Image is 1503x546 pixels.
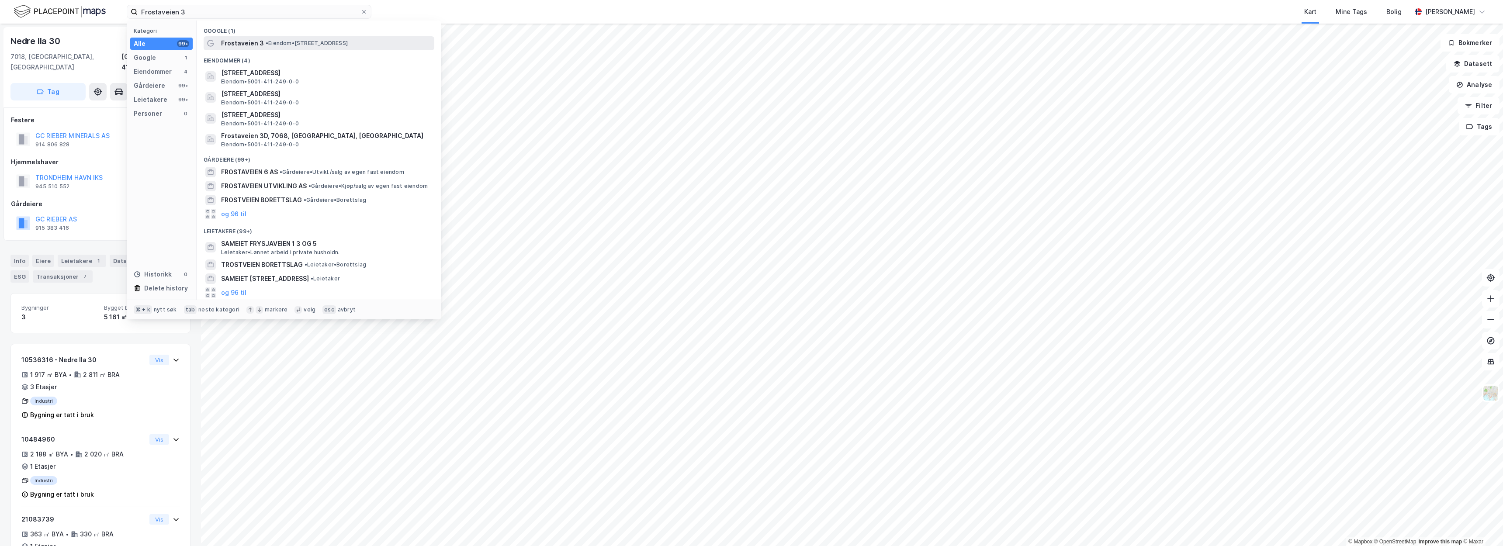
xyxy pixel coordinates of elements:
div: Bolig [1386,7,1402,17]
div: 2 811 ㎡ BRA [83,370,120,380]
button: Bokmerker [1441,34,1500,52]
span: Bygninger [21,304,97,311]
div: Datasett [110,255,142,267]
button: og 96 til [221,209,246,219]
span: SAMEIET [STREET_ADDRESS] [221,273,309,284]
div: Transaksjoner [33,270,93,283]
div: Personer [134,108,162,119]
div: Hjemmelshaver [11,157,190,167]
div: 99+ [177,82,189,89]
span: [STREET_ADDRESS] [221,89,431,99]
div: ⌘ + k [134,305,152,314]
div: Historikk [134,269,172,280]
div: Leietakere [58,255,106,267]
div: Gårdeiere [134,80,165,91]
div: Bygning er tatt i bruk [30,489,94,500]
span: Gårdeiere • Utvikl./salg av egen fast eiendom [280,169,404,176]
div: Alle [134,38,145,49]
div: Kontrollprogram for chat [1459,504,1503,546]
span: • [304,197,306,203]
button: Datasett [1446,55,1500,73]
div: nytt søk [154,306,177,313]
div: 2 020 ㎡ BRA [84,449,124,460]
div: 1 917 ㎡ BYA [30,370,67,380]
div: Eiere [32,255,54,267]
span: FROSTVEIEN BORETTSLAG [221,195,302,205]
span: Gårdeiere • Kjøp/salg av egen fast eiendom [308,183,428,190]
a: Improve this map [1419,539,1462,545]
div: Eiendommer (4) [197,50,441,66]
button: Tags [1459,118,1500,135]
span: Eiendom • 5001-411-249-0-0 [221,120,299,127]
span: • [280,169,282,175]
button: Vis [149,514,169,525]
span: • [266,40,268,46]
div: 21083739 [21,514,146,525]
div: Info [10,255,29,267]
button: Vis [149,434,169,445]
div: Gårdeiere [11,199,190,209]
span: Leietaker • Lønnet arbeid i private husholdn. [221,249,340,256]
div: Leietakere [134,94,167,105]
div: neste kategori [198,306,239,313]
div: Festere [11,115,190,125]
span: TROSTVEIEN BORETTSLAG [221,259,303,270]
span: Frostaveien 3 [221,38,264,48]
div: 7018, [GEOGRAPHIC_DATA], [GEOGRAPHIC_DATA] [10,52,121,73]
iframe: Chat Widget [1459,504,1503,546]
span: • [305,261,307,268]
div: Leietakere (99+) [197,221,441,237]
span: Eiendom • 5001-411-249-0-0 [221,141,299,148]
span: Eiendom • 5001-411-249-0-0 [221,78,299,85]
div: [PERSON_NAME] [1425,7,1475,17]
span: FROSTAVEIEN UTVIKLING AS [221,181,307,191]
div: markere [265,306,287,313]
div: Google [134,52,156,63]
div: Google (1) [197,21,441,36]
span: Eiendom • 5001-411-249-0-0 [221,99,299,106]
button: og 96 til [221,287,246,298]
div: Eiendommer [134,66,172,77]
span: SAMEIET FRYSJAVEIEN 1 3 OG 5 [221,238,431,249]
div: 914 806 828 [35,141,69,148]
div: 915 383 416 [35,225,69,232]
div: Nedre Ila 30 [10,34,62,48]
span: • [311,275,313,282]
div: 10536316 - Nedre Ila 30 [21,355,146,365]
div: 330 ㎡ BRA [80,529,114,539]
div: Gårdeiere (99+) [197,149,441,165]
div: • [70,451,73,458]
div: 99+ [177,96,189,103]
img: logo.f888ab2527a4732fd821a326f86c7f29.svg [14,4,106,19]
div: 2 188 ㎡ BYA [30,449,68,460]
input: Søk på adresse, matrikkel, gårdeiere, leietakere eller personer [138,5,360,18]
span: FROSTAVEIEN 6 AS [221,167,278,177]
div: 10484960 [21,434,146,445]
div: 7 [80,272,89,281]
button: Filter [1458,97,1500,114]
div: 1 Etasjer [30,461,55,472]
div: 3 [21,312,97,322]
a: OpenStreetMap [1374,539,1416,545]
a: Mapbox [1348,539,1372,545]
div: Delete history [144,283,188,294]
div: Kategori [134,28,193,34]
div: 5 161 ㎡ [104,312,180,322]
div: velg [304,306,315,313]
div: 0 [182,271,189,278]
span: Leietaker • Borettslag [305,261,366,268]
div: Mine Tags [1336,7,1367,17]
div: • [66,531,69,538]
div: 1 [94,256,103,265]
img: Z [1482,385,1499,401]
div: 1 [182,54,189,61]
div: esc [322,305,336,314]
div: • [69,371,72,378]
div: 3 Etasjer [30,382,57,392]
button: Vis [149,355,169,365]
div: 4 [182,68,189,75]
span: Bygget bygningsområde [104,304,180,311]
div: ESG [10,270,29,283]
div: avbryt [338,306,356,313]
span: Eiendom • [STREET_ADDRESS] [266,40,348,47]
